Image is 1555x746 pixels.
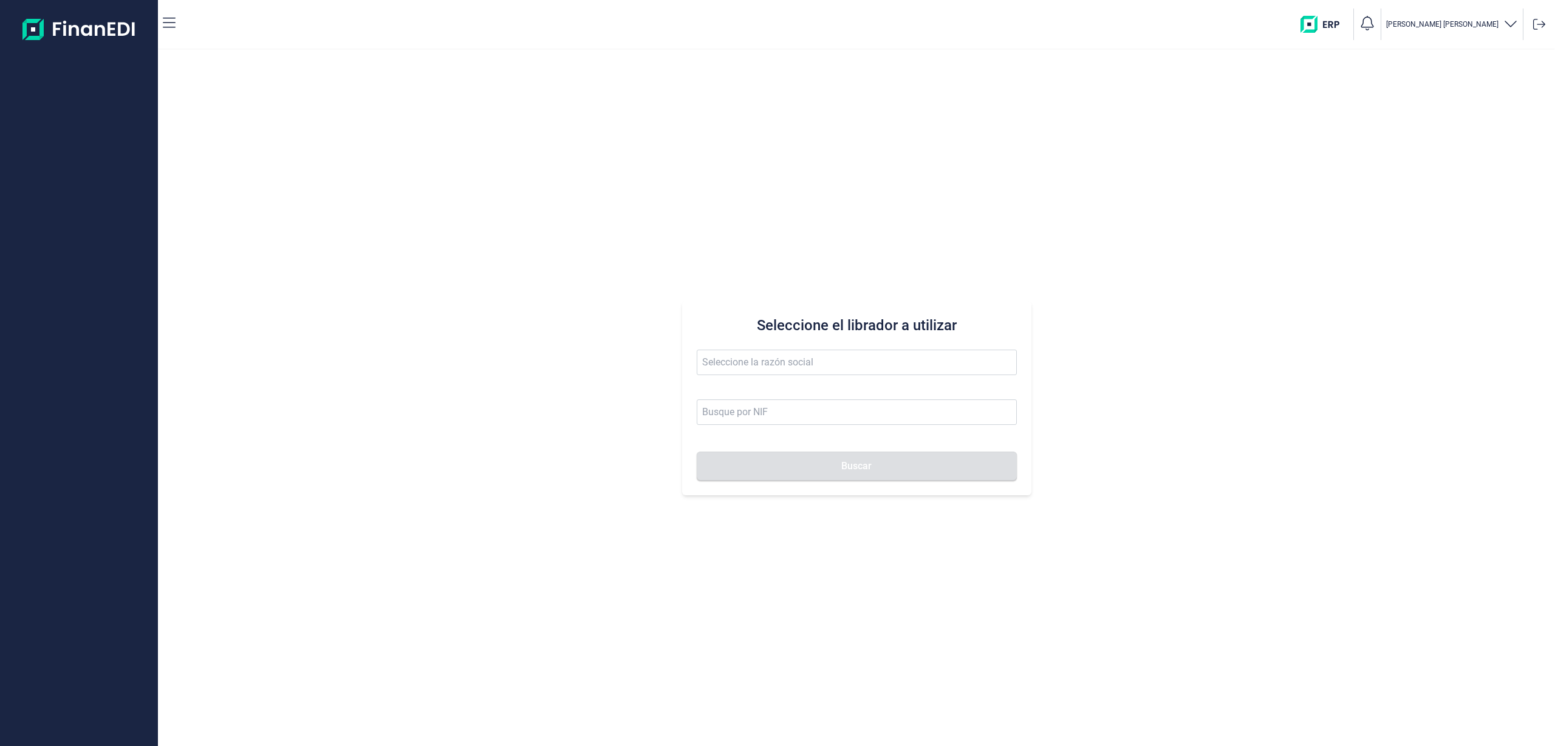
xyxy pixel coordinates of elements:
[841,461,872,470] span: Buscar
[697,399,1017,425] input: Busque por NIF
[1300,16,1348,33] img: erp
[697,316,1017,335] h3: Seleccione el librador a utilizar
[22,10,136,49] img: Logo de aplicación
[1386,16,1518,33] button: [PERSON_NAME] [PERSON_NAME]
[1386,19,1499,29] p: [PERSON_NAME] [PERSON_NAME]
[697,452,1017,481] button: Buscar
[697,350,1017,375] input: Seleccione la razón social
